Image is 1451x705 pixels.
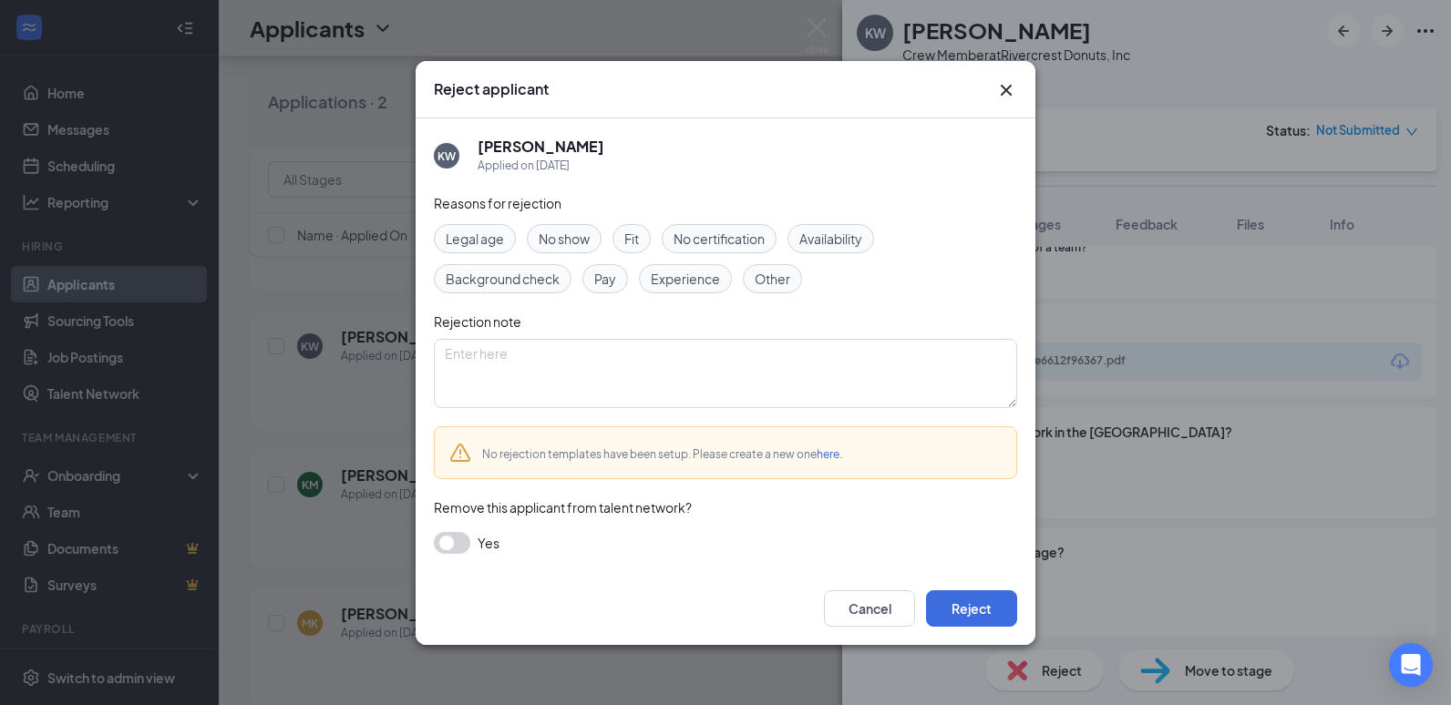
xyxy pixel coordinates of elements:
span: Availability [799,229,862,249]
h3: Reject applicant [434,79,549,99]
span: Fit [624,229,639,249]
span: Yes [478,532,499,554]
h5: [PERSON_NAME] [478,137,604,157]
span: No show [539,229,590,249]
span: Rejection note [434,313,521,330]
div: Open Intercom Messenger [1389,643,1433,687]
button: Cancel [824,590,915,627]
span: Remove this applicant from talent network? [434,499,692,516]
div: KW [437,148,456,163]
span: Reasons for rejection [434,195,561,211]
span: Other [755,269,790,289]
div: Applied on [DATE] [478,157,604,175]
span: No certification [674,229,765,249]
span: Legal age [446,229,504,249]
svg: Cross [995,79,1017,101]
span: Experience [651,269,720,289]
span: Background check [446,269,560,289]
button: Close [995,79,1017,101]
a: here [817,447,839,461]
span: No rejection templates have been setup. Please create a new one . [482,447,842,461]
button: Reject [926,590,1017,627]
svg: Warning [449,442,471,464]
span: Pay [594,269,616,289]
